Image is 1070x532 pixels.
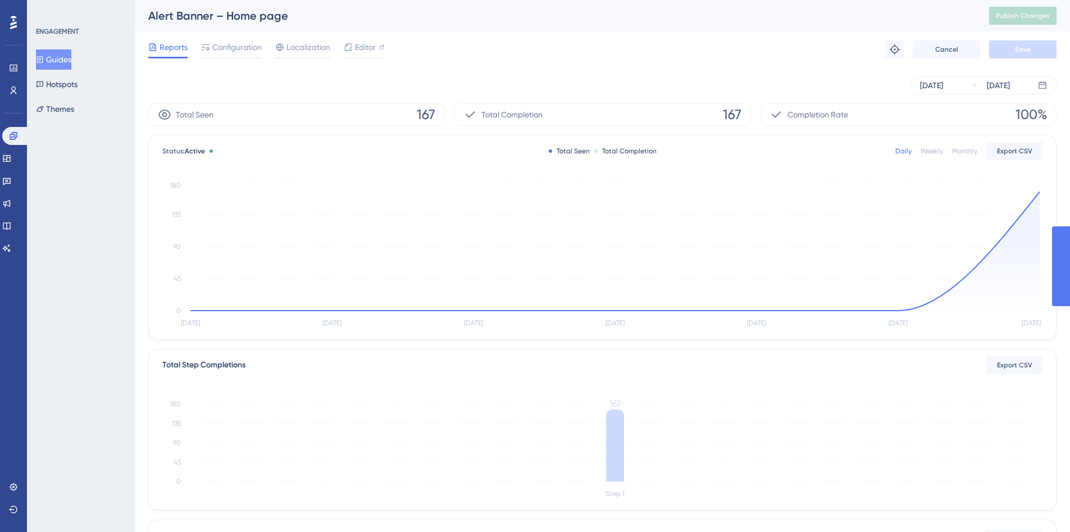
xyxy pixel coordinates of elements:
[170,181,181,189] tspan: 180
[174,458,181,466] tspan: 45
[987,79,1010,92] div: [DATE]
[185,147,205,155] span: Active
[162,147,205,156] span: Status:
[176,478,181,485] tspan: 0
[481,108,543,121] span: Total Completion
[355,40,376,54] span: Editor
[148,8,961,24] div: Alert Banner – Home page
[1022,319,1041,327] tspan: [DATE]
[594,147,657,156] div: Total Completion
[174,275,181,283] tspan: 45
[176,108,213,121] span: Total Seen
[172,211,181,219] tspan: 135
[952,147,977,156] div: Monthly
[986,142,1042,160] button: Export CSV
[605,490,625,498] tspan: Step 1
[212,40,262,54] span: Configuration
[36,27,79,36] div: ENGAGEMENT
[173,439,181,447] tspan: 90
[173,243,181,251] tspan: 90
[997,361,1032,370] span: Export CSV
[160,40,188,54] span: Reports
[889,319,908,327] tspan: [DATE]
[176,307,181,315] tspan: 0
[609,398,621,409] tspan: 167
[36,99,74,119] button: Themes
[989,40,1057,58] button: Save
[417,106,435,124] span: 167
[935,45,958,54] span: Cancel
[986,356,1042,374] button: Export CSV
[286,40,330,54] span: Localization
[913,40,980,58] button: Cancel
[997,147,1032,156] span: Export CSV
[895,147,912,156] div: Daily
[787,108,848,121] span: Completion Rate
[36,49,71,70] button: Guides
[921,147,943,156] div: Weekly
[1016,106,1047,124] span: 100%
[322,319,342,327] tspan: [DATE]
[920,79,943,92] div: [DATE]
[747,319,766,327] tspan: [DATE]
[1015,45,1031,54] span: Save
[464,319,483,327] tspan: [DATE]
[996,11,1050,20] span: Publish Changes
[181,319,200,327] tspan: [DATE]
[172,420,181,428] tspan: 135
[549,147,590,156] div: Total Seen
[1023,488,1057,521] iframe: UserGuiding AI Assistant Launcher
[36,74,78,94] button: Hotspots
[170,400,181,408] tspan: 180
[605,319,625,327] tspan: [DATE]
[723,106,741,124] span: 167
[162,358,245,372] div: Total Step Completions
[989,7,1057,25] button: Publish Changes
